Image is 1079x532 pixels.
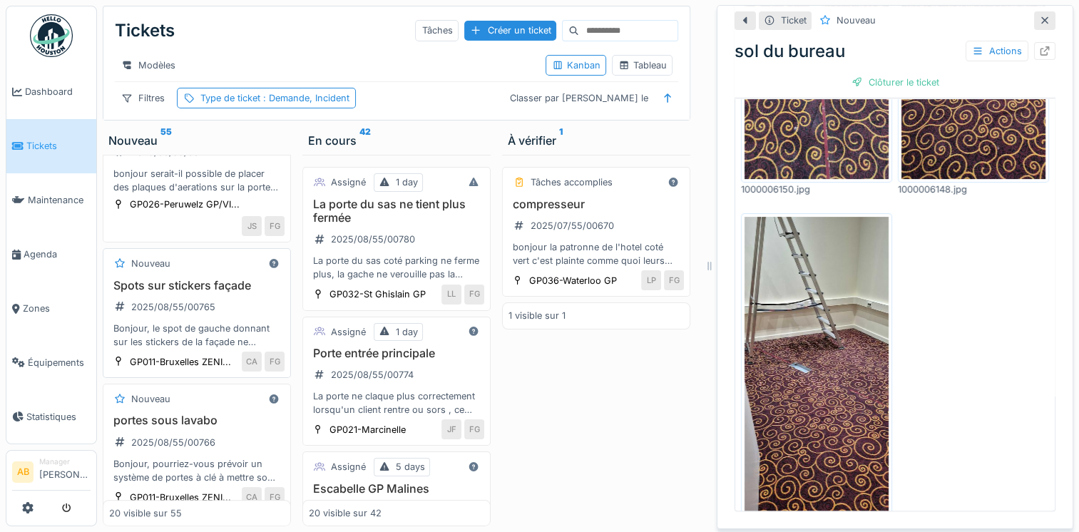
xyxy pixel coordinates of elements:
[508,198,684,211] h3: compresseur
[160,132,172,149] sup: 55
[846,73,945,92] div: Clôturer le ticket
[559,132,563,149] sup: 1
[28,193,91,207] span: Maintenance
[664,270,684,290] div: FG
[531,175,613,189] div: Tâches accomplies
[24,247,91,261] span: Agenda
[441,419,461,439] div: JF
[503,88,654,108] div: Classer par [PERSON_NAME] le
[109,457,285,484] div: Bonjour, pourriez-vous prévoir un système de portes à clé à mettre sous le lavabo des WC hommes a...
[464,285,484,305] div: FG
[28,356,91,369] span: Équipements
[396,460,425,474] div: 5 days
[242,352,262,372] div: CA
[441,285,461,305] div: LL
[109,414,285,427] h3: portes sous lavabo
[464,419,484,439] div: FG
[618,58,666,72] div: Tableau
[6,65,96,119] a: Dashboard
[309,506,382,520] div: 20 visible sur 42
[108,132,285,149] div: Nouveau
[781,14,807,27] div: Ticket
[131,257,170,270] div: Nouveau
[109,167,285,194] div: bonjour serait-il possible de placer des plaques d'aerations sur la porte du meuble ou est situé ...
[6,282,96,336] a: Zones
[331,325,366,339] div: Assigné
[837,14,876,27] div: Nouveau
[26,410,91,424] span: Statistiques
[359,132,371,149] sup: 42
[109,506,182,520] div: 20 visible sur 55
[329,287,426,301] div: GP032-St Ghislain GP
[898,183,1049,196] div: 1000006148.jpg
[966,41,1028,61] div: Actions
[39,456,91,487] li: [PERSON_NAME]
[6,335,96,389] a: Équipements
[109,322,285,349] div: Bonjour, le spot de gauche donnant sur les stickers de la façade ne fonctionne pas
[115,55,182,76] div: Modèles
[552,58,600,72] div: Kanban
[25,85,91,98] span: Dashboard
[115,88,171,108] div: Filtres
[396,175,418,189] div: 1 day
[331,460,366,474] div: Assigné
[265,216,285,236] div: FG
[508,309,566,322] div: 1 visible sur 1
[641,270,661,290] div: LP
[6,119,96,173] a: Tickets
[242,216,262,236] div: JS
[131,300,215,314] div: 2025/08/55/00765
[464,21,556,40] div: Créer un ticket
[531,219,614,232] div: 2025/07/55/00670
[508,240,684,267] div: bonjour la patronne de l'hotel coté vert c'est plainte comme quoi leurs clients ne trouvent pas l...
[265,352,285,372] div: FG
[30,14,73,57] img: Badge_color-CXgf-gQk.svg
[6,389,96,444] a: Statistiques
[331,232,415,246] div: 2025/08/55/00780
[329,423,406,436] div: GP021-Marcinelle
[115,12,175,49] div: Tickets
[309,254,484,281] div: La porte du sas coté parking ne ferme plus, la gache ne verouille pas la porte
[23,302,91,315] span: Zones
[39,456,91,467] div: Manager
[130,491,231,504] div: GP011-Bruxelles ZENI...
[309,389,484,416] div: La porte ne claque plus correctement lorsqu'un client rentre ou sors , ce qui fait que tout le mo...
[309,482,484,496] h3: Escabelle GP Malines
[109,279,285,292] h3: Spots sur stickers façade
[529,274,617,287] div: GP036-Waterloo GP
[6,173,96,227] a: Maintenance
[131,436,215,449] div: 2025/08/55/00766
[331,175,366,189] div: Assigné
[131,392,170,406] div: Nouveau
[415,20,459,41] div: Tâches
[130,198,240,211] div: GP026-Peruwelz GP/VI...
[12,456,91,491] a: AB Manager[PERSON_NAME]
[331,368,414,382] div: 2025/08/55/00774
[265,487,285,507] div: FG
[200,91,349,105] div: Type de ticket
[745,217,889,528] img: 6f0xtccp3csjgahausz8nwmnio10
[6,227,96,282] a: Agenda
[741,183,892,196] div: 1000006150.jpg
[242,487,262,507] div: CA
[309,198,484,225] h3: La porte du sas ne tient plus fermée
[308,132,485,149] div: En cours
[130,355,231,369] div: GP011-Bruxelles ZENI...
[12,461,34,483] li: AB
[508,132,685,149] div: À vérifier
[26,139,91,153] span: Tickets
[260,93,349,103] span: : Demande, Incident
[396,325,418,339] div: 1 day
[735,39,1055,64] div: sol du bureau
[309,347,484,360] h3: Porte entrée principale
